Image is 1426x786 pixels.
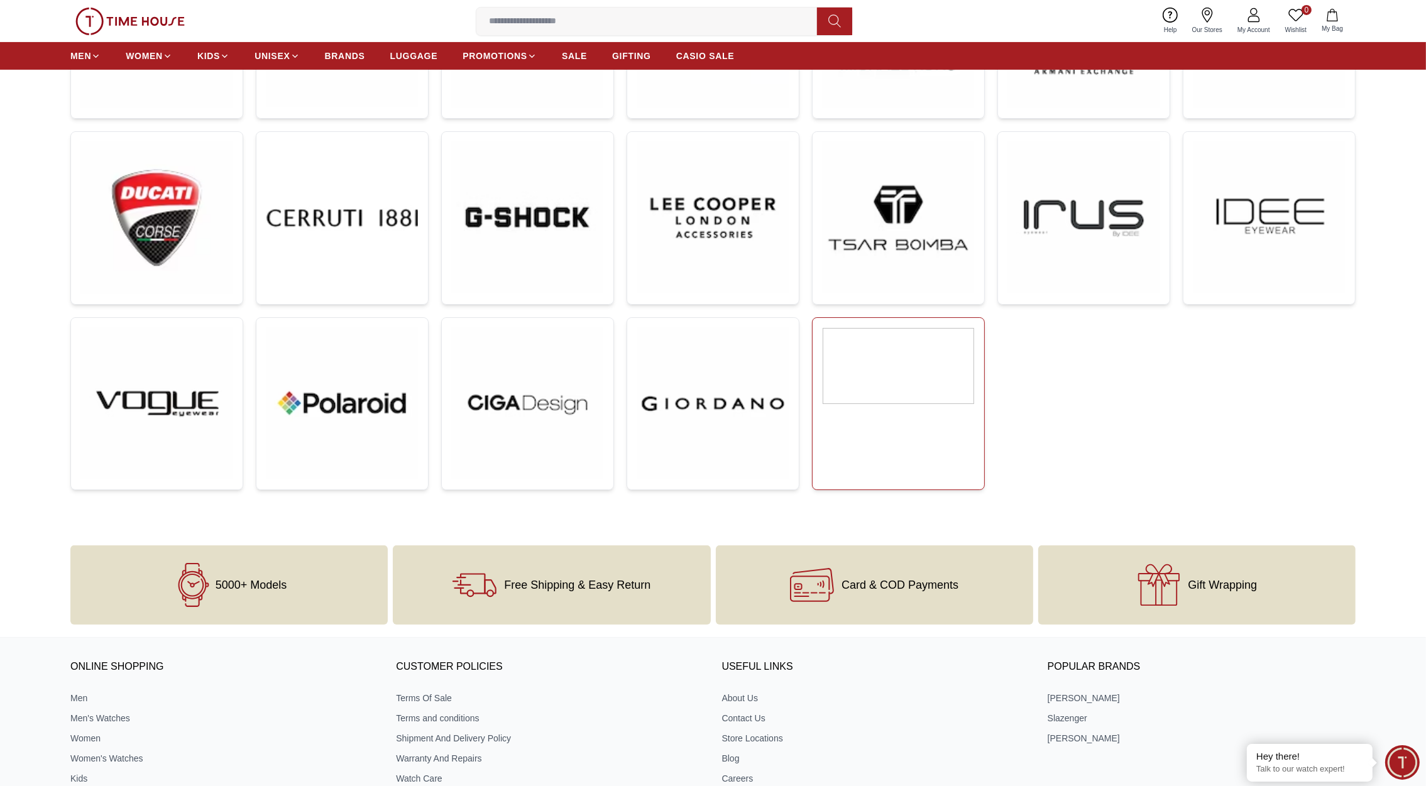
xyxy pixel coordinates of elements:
a: Watch Care [396,772,704,785]
div: Hey there! [1256,750,1363,763]
span: Card & COD Payments [842,579,958,591]
span: CASIO SALE [676,50,735,62]
a: Help [1156,5,1185,37]
span: 5000+ Models [216,579,287,591]
a: LUGGAGE [390,45,438,67]
a: WOMEN [126,45,172,67]
h3: CUSTOMER POLICIES [396,658,704,677]
a: BRANDS [325,45,365,67]
span: KIDS [197,50,220,62]
a: Contact Us [722,712,1030,724]
h3: Popular Brands [1048,658,1356,677]
span: MEN [70,50,91,62]
a: CASIO SALE [676,45,735,67]
span: Help [1159,25,1182,35]
a: Careers [722,772,1030,785]
span: SALE [562,50,587,62]
a: Blog [722,752,1030,765]
span: Our Stores [1187,25,1227,35]
a: Shipment And Delivery Policy [396,732,704,745]
a: 0Wishlist [1278,5,1314,37]
a: Terms Of Sale [396,692,704,704]
a: GIFTING [612,45,651,67]
a: MEN [70,45,101,67]
span: My Bag [1317,24,1348,33]
span: GIFTING [612,50,651,62]
img: ... [81,142,233,295]
button: My Bag [1314,6,1351,36]
a: Slazenger [1048,712,1356,724]
span: Gift Wrapping [1188,579,1258,591]
span: WOMEN [126,50,163,62]
h3: USEFUL LINKS [722,658,1030,677]
a: Our Stores [1185,5,1230,37]
img: ... [266,142,418,293]
span: PROMOTIONS [463,50,527,62]
a: [PERSON_NAME] [1048,732,1356,745]
a: Men [70,692,378,704]
img: ... [452,142,603,293]
img: ... [823,142,974,293]
span: Wishlist [1280,25,1312,35]
img: ... [266,328,418,479]
img: ... [81,328,233,479]
a: KIDS [197,45,229,67]
img: ... [823,328,974,404]
a: Warranty And Repairs [396,752,704,765]
a: Store Locations [722,732,1030,745]
span: My Account [1232,25,1275,35]
a: [PERSON_NAME] [1048,692,1356,704]
a: Women [70,732,378,745]
p: Talk to our watch expert! [1256,764,1363,775]
img: ... [75,8,185,35]
a: Men's Watches [70,712,378,724]
img: ... [1193,142,1345,293]
a: Kids [70,772,378,785]
a: SALE [562,45,587,67]
span: 0 [1302,5,1312,15]
a: UNISEX [255,45,299,67]
a: Terms and conditions [396,712,704,724]
span: Free Shipping & Easy Return [504,579,650,591]
img: ... [637,142,789,293]
img: ... [1008,142,1160,293]
a: Women's Watches [70,752,378,765]
img: ... [452,328,603,479]
div: Chat Widget [1385,745,1420,780]
img: ... [637,328,789,479]
a: PROMOTIONS [463,45,537,67]
span: LUGGAGE [390,50,438,62]
span: UNISEX [255,50,290,62]
span: BRANDS [325,50,365,62]
h3: ONLINE SHOPPING [70,658,378,677]
a: About Us [722,692,1030,704]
